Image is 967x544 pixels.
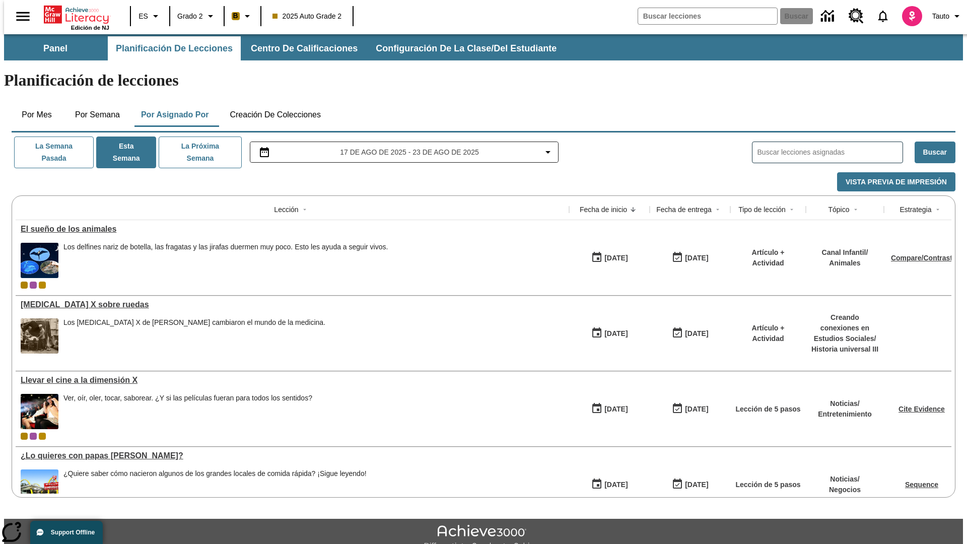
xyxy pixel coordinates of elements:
[685,479,708,491] div: [DATE]
[30,282,37,289] div: OL 2025 Auto Grade 3
[67,103,128,127] button: Por semana
[932,11,949,22] span: Tauto
[668,248,712,267] button: 08/22/25: Último día en que podrá accederse la lección
[668,475,712,494] button: 07/03/26: Último día en que podrá accederse la lección
[928,7,967,25] button: Perfil/Configuración
[4,71,963,90] h1: Planificación de lecciones
[21,225,564,234] a: El sueño de los animales, Lecciones
[21,243,58,278] img: Fotos de una fragata, dos delfines nariz de botella y una jirafa sobre un fondo de noche estrellada.
[63,318,325,327] div: Los [MEDICAL_DATA] X de [PERSON_NAME] cambiaron el mundo de la medicina.
[828,205,849,215] div: Tópico
[254,146,555,158] button: Seleccione el intervalo de fechas opción del menú
[905,481,938,489] a: Sequence
[243,36,366,60] button: Centro de calificaciones
[63,394,312,402] div: Ver, oír, oler, tocar, saborear. ¿Y si las películas fueran para todos los sentidos?
[891,254,952,262] a: Compare/Contrast
[21,300,564,309] div: Rayos X sobre ruedas
[134,7,166,25] button: Lenguaje: ES, Selecciona un idioma
[173,7,221,25] button: Grado: Grado 2, Elige un grado
[932,203,944,216] button: Sort
[39,433,46,440] div: New 2025 class
[735,323,801,344] p: Artículo + Actividad
[604,327,628,340] div: [DATE]
[21,376,564,385] a: Llevar el cine a la dimensión X, Lecciones
[96,137,156,168] button: Esta semana
[738,205,786,215] div: Tipo de lección
[21,282,28,289] div: Clase actual
[133,103,217,127] button: Por asignado por
[21,469,58,505] img: Uno de los primeros locales de McDonald's, con el icónico letrero rojo y los arcos amarillos.
[368,36,565,60] button: Configuración de la clase/del estudiante
[829,474,861,485] p: Noticias /
[656,205,712,215] div: Fecha de entrega
[818,398,872,409] p: Noticias /
[685,403,708,416] div: [DATE]
[21,433,28,440] div: Clase actual
[588,475,631,494] button: 07/26/25: Primer día en que estuvo disponible la lección
[588,324,631,343] button: 08/20/25: Primer día en que estuvo disponible la lección
[108,36,241,60] button: Planificación de lecciones
[811,344,879,355] p: Historia universal III
[685,252,708,264] div: [DATE]
[786,203,798,216] button: Sort
[30,521,103,544] button: Support Offline
[900,205,931,215] div: Estrategia
[850,203,862,216] button: Sort
[71,25,109,31] span: Edición de NJ
[39,282,46,289] div: New 2025 class
[159,137,241,168] button: La próxima semana
[63,243,388,251] div: Los delfines nariz de botella, las fragatas y las jirafas duermen muy poco. Esto les ayuda a segu...
[915,142,955,163] button: Buscar
[902,6,922,26] img: avatar image
[638,8,777,24] input: Buscar campo
[21,451,564,460] a: ¿Lo quieres con papas fritas?, Lecciones
[30,433,37,440] div: OL 2025 Auto Grade 3
[580,205,627,215] div: Fecha de inicio
[222,103,329,127] button: Creación de colecciones
[272,11,342,22] span: 2025 Auto Grade 2
[8,2,38,31] button: Abrir el menú lateral
[4,36,566,60] div: Subbarra de navegación
[822,258,868,268] p: Animales
[21,451,564,460] div: ¿Lo quieres con papas fritas?
[604,479,628,491] div: [DATE]
[4,34,963,60] div: Subbarra de navegación
[21,376,564,385] div: Llevar el cine a la dimensión X
[837,172,955,192] button: Vista previa de impresión
[63,243,388,278] div: Los delfines nariz de botella, las fragatas y las jirafas duermen muy poco. Esto les ayuda a segu...
[63,318,325,354] div: Los rayos X de Marie Curie cambiaron el mundo de la medicina.
[896,3,928,29] button: Escoja un nuevo avatar
[818,409,872,420] p: Entretenimiento
[5,36,106,60] button: Panel
[899,405,945,413] a: Cite Evidence
[63,394,312,429] span: Ver, oír, oler, tocar, saborear. ¿Y si las películas fueran para todos los sentidos?
[542,146,554,158] svg: Collapse Date Range Filter
[712,203,724,216] button: Sort
[177,11,203,22] span: Grado 2
[299,203,311,216] button: Sort
[588,248,631,267] button: 08/22/25: Primer día en que estuvo disponible la lección
[843,3,870,30] a: Centro de recursos, Se abrirá en una pestaña nueva.
[604,252,628,264] div: [DATE]
[21,225,564,234] div: El sueño de los animales
[735,247,801,268] p: Artículo + Actividad
[63,469,367,478] div: ¿Quiere saber cómo nacieron algunos de los grandes locales de comida rápida? ¡Sigue leyendo!
[44,5,109,25] a: Portada
[829,485,861,495] p: Negocios
[668,324,712,343] button: 08/20/25: Último día en que podrá accederse la lección
[588,399,631,419] button: 08/18/25: Primer día en que estuvo disponible la lección
[21,318,58,354] img: Foto en blanco y negro de dos personas uniformadas colocando a un hombre en una máquina de rayos ...
[63,469,367,505] div: ¿Quiere saber cómo nacieron algunos de los grandes locales de comida rápida? ¡Sigue leyendo!
[44,4,109,31] div: Portada
[51,529,95,536] span: Support Offline
[735,480,800,490] p: Lección de 5 pasos
[233,10,238,22] span: B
